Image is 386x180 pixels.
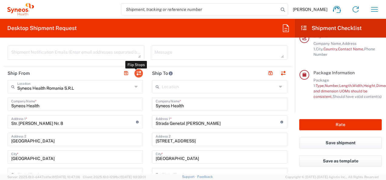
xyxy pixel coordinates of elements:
[299,137,382,148] button: Save shipment
[316,47,323,51] span: City,
[197,175,213,178] a: Feedback
[152,70,173,76] h2: Ship To
[313,78,329,88] span: Package 1:
[300,25,362,32] h2: Shipment Checklist
[313,70,355,75] span: Package Information
[7,175,80,179] span: Server: 2025.19.0-d447cefac8f
[285,174,379,180] span: Copyright © [DATE]-[DATE] Agistix Inc., All Rights Reserved
[299,119,382,130] button: Rate
[333,94,382,99] span: Should have valid content(s)
[338,47,364,51] span: Contact Name,
[121,175,146,179] span: [DATE] 09:39:01
[83,175,146,179] span: Client: 2025.19.0-129fbcf
[323,47,338,51] span: Country,
[8,70,30,76] h2: Ship From
[313,41,342,46] span: Company Name,
[293,7,327,12] span: [PERSON_NAME]
[364,83,376,88] span: Height,
[182,175,197,178] a: Support
[352,83,364,88] span: Width,
[339,83,352,88] span: Length,
[299,155,382,167] button: Save as template
[325,83,339,88] span: Number,
[56,175,80,179] span: [DATE] 10:47:06
[121,4,279,15] input: Shipment, tracking or reference number
[7,25,77,32] h2: Desktop Shipment Request
[316,83,325,88] span: Type,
